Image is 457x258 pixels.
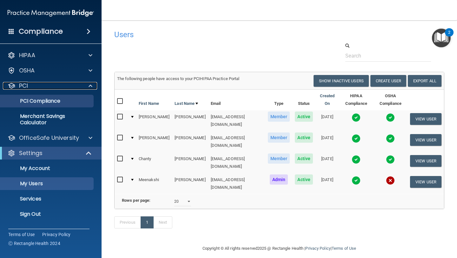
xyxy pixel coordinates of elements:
td: [PERSON_NAME] [136,110,172,131]
span: Active [295,112,313,122]
img: tick.e7d51cea.svg [386,134,395,143]
div: 2 [448,32,450,41]
span: Member [268,112,290,122]
img: tick.e7d51cea.svg [352,176,361,185]
img: cross.ca9f0e7f.svg [386,176,395,185]
button: Create User [370,75,406,87]
td: [DATE] [315,152,339,173]
a: OfficeSafe University [8,134,92,142]
td: [EMAIL_ADDRESS][DOMAIN_NAME] [208,110,265,131]
p: PCI Compliance [4,98,91,104]
a: PCI [8,82,92,90]
td: [EMAIL_ADDRESS][DOMAIN_NAME] [208,152,265,173]
p: Services [4,196,91,202]
th: Type [265,90,293,110]
input: Search [345,50,431,62]
p: Merchant Savings Calculator [4,113,91,126]
th: Status [292,90,315,110]
p: Sign Out [4,211,91,217]
span: Member [268,153,290,164]
td: [PERSON_NAME] [172,131,208,152]
td: [PERSON_NAME] [172,152,208,173]
p: Settings [19,149,43,157]
a: Terms of Use [8,231,35,238]
a: Export All [408,75,441,87]
a: OSHA [8,67,92,74]
a: First Name [139,100,159,107]
td: [DATE] [315,131,339,152]
a: Previous [114,216,141,228]
th: Email [208,90,265,110]
td: Chanty [136,152,172,173]
p: My Users [4,180,91,187]
img: tick.e7d51cea.svg [386,155,395,164]
a: Settings [8,149,92,157]
th: OSHA Compliance [374,90,407,110]
th: HIPAA Compliance [339,90,374,110]
td: [PERSON_NAME] [136,131,172,152]
p: HIPAA [19,51,35,59]
p: PCI [19,82,28,90]
a: 1 [141,216,154,228]
h4: Users [114,31,303,39]
p: My Account [4,165,91,172]
td: [EMAIL_ADDRESS][DOMAIN_NAME] [208,131,265,152]
a: HIPAA [8,51,92,59]
span: Admin [270,174,288,185]
b: Rows per page: [122,198,150,203]
p: OSHA [19,67,35,74]
a: Created On [318,92,336,107]
img: tick.e7d51cea.svg [352,155,361,164]
span: Member [268,132,290,143]
button: View User [410,113,441,125]
span: Active [295,132,313,143]
p: OfficeSafe University [19,134,79,142]
a: Privacy Policy [42,231,71,238]
img: PMB logo [8,7,94,19]
a: Last Name [175,100,198,107]
img: tick.e7d51cea.svg [386,113,395,122]
button: Open Resource Center, 2 new notifications [432,29,451,47]
a: Next [153,216,172,228]
button: View User [410,134,441,146]
span: The following people have access to your PCIHIPAA Practice Portal [117,76,240,81]
h4: Compliance [19,27,63,36]
a: Terms of Use [332,246,356,251]
button: View User [410,176,441,188]
td: [DATE] [315,173,339,194]
button: Show Inactive Users [314,75,369,87]
a: Privacy Policy [305,246,330,251]
iframe: Drift Widget Chat Controller [347,213,449,238]
td: [PERSON_NAME] [172,110,208,131]
span: Active [295,153,313,164]
td: [EMAIL_ADDRESS][DOMAIN_NAME] [208,173,265,194]
img: tick.e7d51cea.svg [352,113,361,122]
td: [PERSON_NAME] [172,173,208,194]
button: View User [410,155,441,167]
td: Meenakshi [136,173,172,194]
img: tick.e7d51cea.svg [352,134,361,143]
span: Active [295,174,313,185]
span: Ⓒ Rectangle Health 2024 [8,240,60,247]
td: [DATE] [315,110,339,131]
